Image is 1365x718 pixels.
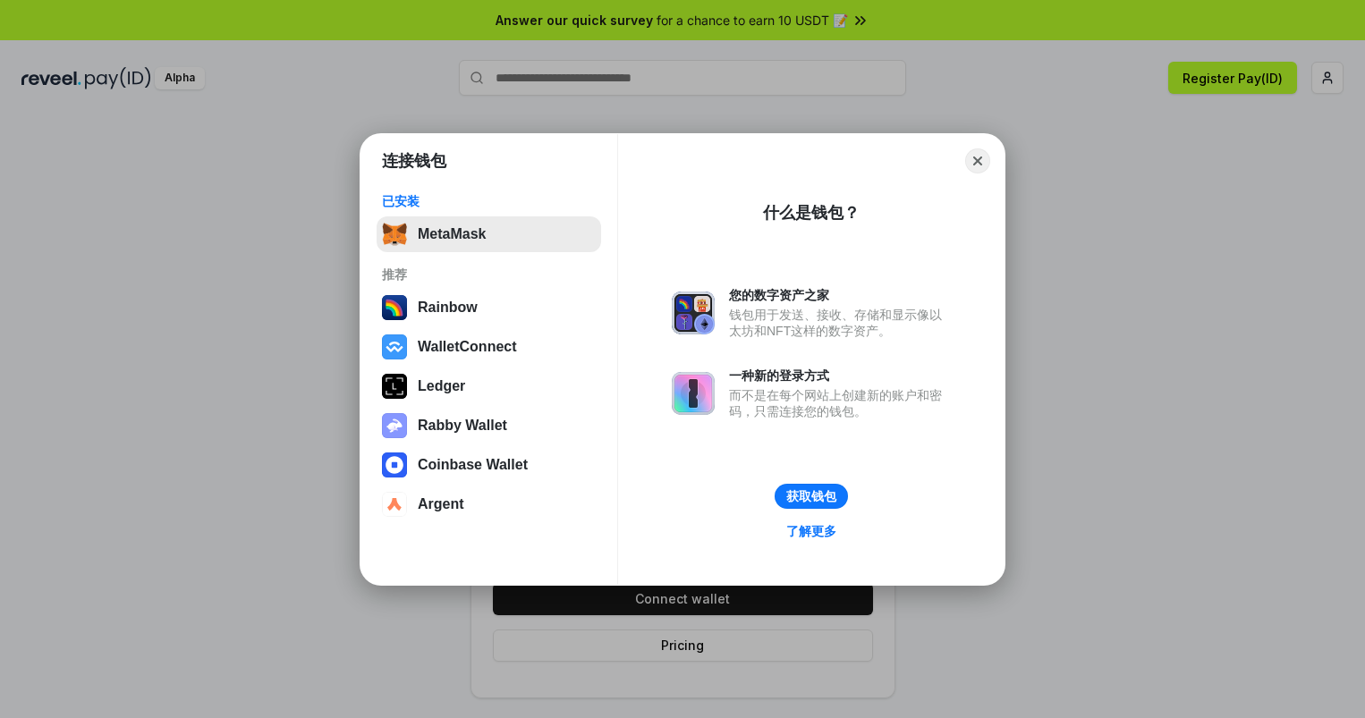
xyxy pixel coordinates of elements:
img: svg+xml,%3Csvg%20width%3D%2228%22%20height%3D%2228%22%20viewBox%3D%220%200%2028%2028%22%20fill%3D... [382,452,407,477]
div: 一种新的登录方式 [729,367,951,384]
div: 什么是钱包？ [763,202,860,224]
button: Coinbase Wallet [377,447,601,483]
div: 您的数字资产之家 [729,287,951,303]
img: svg+xml,%3Csvg%20xmlns%3D%22http%3A%2F%2Fwww.w3.org%2F2000%2Fsvg%22%20fill%3D%22none%22%20viewBox... [672,372,715,415]
div: WalletConnect [418,339,517,355]
button: Ledger [377,368,601,404]
div: 钱包用于发送、接收、存储和显示像以太坊和NFT这样的数字资产。 [729,307,951,339]
img: svg+xml,%3Csvg%20fill%3D%22none%22%20height%3D%2233%22%20viewBox%3D%220%200%2035%2033%22%20width%... [382,222,407,247]
div: 而不是在每个网站上创建新的账户和密码，只需连接您的钱包。 [729,387,951,419]
img: svg+xml,%3Csvg%20xmlns%3D%22http%3A%2F%2Fwww.w3.org%2F2000%2Fsvg%22%20width%3D%2228%22%20height%3... [382,374,407,399]
button: Close [965,148,990,173]
button: Rabby Wallet [377,408,601,443]
button: Rainbow [377,290,601,325]
div: 了解更多 [786,523,836,539]
img: svg+xml,%3Csvg%20width%3D%2228%22%20height%3D%2228%22%20viewBox%3D%220%200%2028%2028%22%20fill%3D... [382,334,407,359]
img: svg+xml,%3Csvg%20width%3D%2228%22%20height%3D%2228%22%20viewBox%3D%220%200%2028%2028%22%20fill%3D... [382,492,407,517]
div: Argent [418,496,464,512]
div: Rainbow [418,300,478,316]
div: Coinbase Wallet [418,457,528,473]
a: 了解更多 [776,519,847,543]
div: 已安装 [382,193,596,209]
h1: 连接钱包 [382,150,446,172]
div: Rabby Wallet [418,418,507,434]
img: svg+xml,%3Csvg%20xmlns%3D%22http%3A%2F%2Fwww.w3.org%2F2000%2Fsvg%22%20fill%3D%22none%22%20viewBox... [672,291,715,334]
div: MetaMask [418,226,486,242]
div: 推荐 [382,266,596,283]
button: WalletConnect [377,329,601,365]
div: Ledger [418,378,465,394]
button: MetaMask [377,216,601,252]
button: Argent [377,486,601,522]
div: 获取钱包 [786,488,836,504]
button: 获取钱包 [775,484,848,509]
img: svg+xml,%3Csvg%20xmlns%3D%22http%3A%2F%2Fwww.w3.org%2F2000%2Fsvg%22%20fill%3D%22none%22%20viewBox... [382,413,407,438]
img: svg+xml,%3Csvg%20width%3D%22120%22%20height%3D%22120%22%20viewBox%3D%220%200%20120%20120%22%20fil... [382,295,407,320]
